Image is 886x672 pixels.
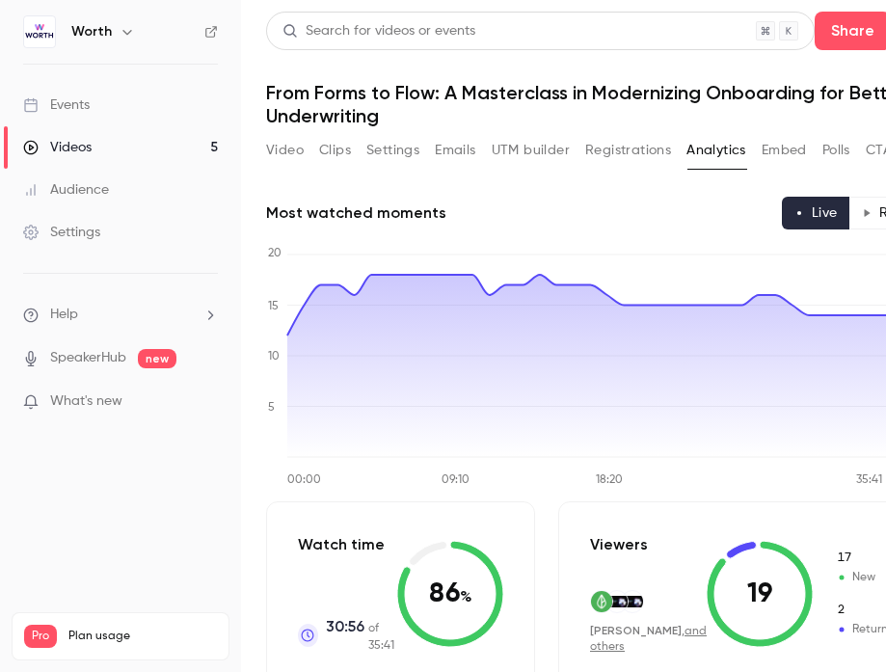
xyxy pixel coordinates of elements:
[23,180,109,200] div: Audience
[282,21,475,41] div: Search for videos or events
[195,393,218,411] iframe: Noticeable Trigger
[23,95,90,115] div: Events
[585,135,671,166] button: Registrations
[366,135,419,166] button: Settings
[266,135,304,166] button: Video
[50,305,78,325] span: Help
[856,474,882,486] tspan: 35:41
[23,305,218,325] li: help-dropdown-opener
[268,402,275,414] tspan: 5
[326,615,397,655] p: of 35:41
[287,474,321,486] tspan: 00:00
[590,623,707,655] div: ,
[23,223,100,242] div: Settings
[596,474,623,486] tspan: 18:20
[50,348,126,368] a: SpeakerHub
[71,22,112,41] h6: Worth
[822,135,850,166] button: Polls
[266,202,446,225] h2: Most watched moments
[606,596,628,607] img: joinworth.com
[442,474,470,486] tspan: 09:10
[782,197,850,229] button: Live
[622,596,643,607] img: joinworth.com
[319,135,351,166] button: Clips
[435,135,475,166] button: Emails
[762,135,807,166] button: Embed
[24,625,57,648] span: Pro
[24,16,55,47] img: Worth
[492,135,570,166] button: UTM builder
[23,138,92,157] div: Videos
[298,533,397,556] p: Watch time
[138,349,176,368] span: new
[268,351,280,363] tspan: 10
[50,391,122,412] span: What's new
[590,533,648,556] p: Viewers
[686,135,746,166] button: Analytics
[268,301,279,312] tspan: 15
[326,615,364,638] span: 30:56
[591,591,612,612] img: branchapp.com
[268,248,282,259] tspan: 20
[68,629,217,644] span: Plan usage
[590,624,682,637] span: [PERSON_NAME]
